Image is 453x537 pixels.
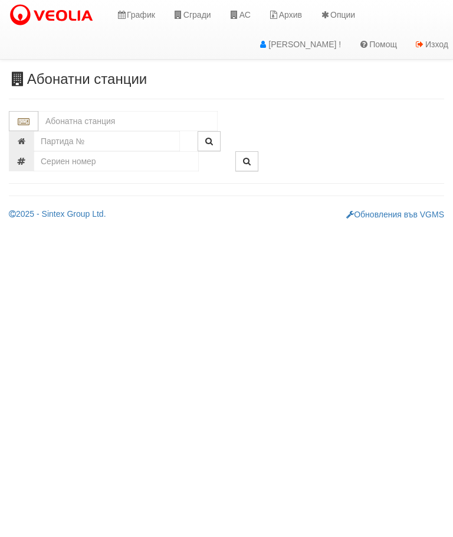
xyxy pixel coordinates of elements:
h3: Абонатни станции [9,71,444,87]
input: Партида № [34,131,180,151]
input: Сериен номер [34,151,199,171]
img: VeoliaLogo.png [9,3,99,28]
a: Помощ [350,30,406,59]
a: 2025 - Sintex Group Ltd. [9,209,106,219]
a: [PERSON_NAME] ! [249,30,350,59]
a: Обновления във VGMS [346,210,444,219]
input: Абонатна станция [38,111,218,131]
